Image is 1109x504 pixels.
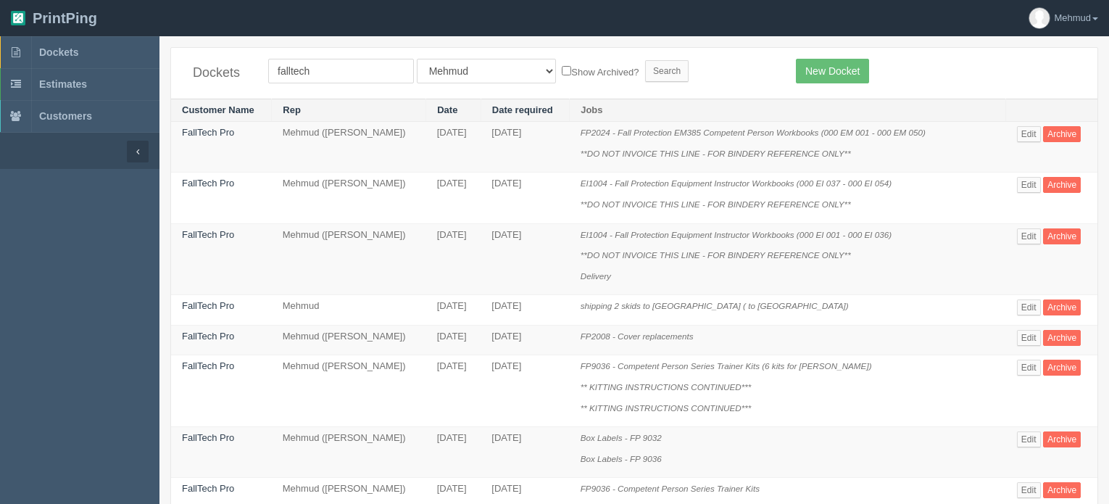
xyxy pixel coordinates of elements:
[437,104,457,115] a: Date
[581,331,694,341] i: FP2008 - Cover replacements
[1017,299,1041,315] a: Edit
[581,433,662,442] i: Box Labels - FP 9032
[426,355,481,427] td: [DATE]
[182,360,234,371] a: FallTech Pro
[1043,431,1081,447] a: Archive
[1043,126,1081,142] a: Archive
[481,122,569,173] td: [DATE]
[1017,330,1041,346] a: Edit
[272,427,426,478] td: Mehmud ([PERSON_NAME])
[193,66,246,80] h4: Dockets
[481,325,569,355] td: [DATE]
[39,46,78,58] span: Dockets
[581,301,849,310] i: shipping 2 skids to [GEOGRAPHIC_DATA] ( to [GEOGRAPHIC_DATA])
[272,325,426,355] td: Mehmud ([PERSON_NAME])
[581,271,611,281] i: Delivery
[796,59,869,83] a: New Docket
[581,149,851,158] i: **DO NOT INVOICE THIS LINE - FOR BINDERY REFERENCE ONLY**
[581,250,851,260] i: **DO NOT INVOICE THIS LINE - FOR BINDERY REFERENCE ONLY**
[426,427,481,478] td: [DATE]
[481,427,569,478] td: [DATE]
[272,173,426,223] td: Mehmud ([PERSON_NAME])
[1043,360,1081,376] a: Archive
[570,99,1006,122] th: Jobs
[426,122,481,173] td: [DATE]
[283,104,301,115] a: Rep
[426,295,481,326] td: [DATE]
[182,300,234,311] a: FallTech Pro
[1043,482,1081,498] a: Archive
[1017,228,1041,244] a: Edit
[581,484,760,493] i: FP9036 - Competent Person Series Trainer Kits
[272,122,426,173] td: Mehmud ([PERSON_NAME])
[39,110,92,122] span: Customers
[426,325,481,355] td: [DATE]
[272,355,426,427] td: Mehmud ([PERSON_NAME])
[581,230,892,239] i: EI1004 - Fall Protection Equipment Instructor Workbooks (000 EI 001 - 000 EI 036)
[182,432,234,443] a: FallTech Pro
[272,295,426,326] td: Mehmud
[562,63,639,80] label: Show Archived?
[182,229,234,240] a: FallTech Pro
[182,331,234,342] a: FallTech Pro
[182,483,234,494] a: FallTech Pro
[1017,177,1041,193] a: Edit
[1043,177,1081,193] a: Archive
[581,454,662,463] i: Box Labels - FP 9036
[1017,126,1041,142] a: Edit
[581,178,892,188] i: EI1004 - Fall Protection Equipment Instructor Workbooks (000 EI 037 - 000 EI 054)
[182,127,234,138] a: FallTech Pro
[481,295,569,326] td: [DATE]
[581,403,752,413] i: ** KITTING INSTRUCTIONS CONTINUED***
[481,173,569,223] td: [DATE]
[272,223,426,295] td: Mehmud ([PERSON_NAME])
[182,104,254,115] a: Customer Name
[268,59,414,83] input: Customer Name
[1043,299,1081,315] a: Archive
[562,66,571,75] input: Show Archived?
[581,382,752,392] i: ** KITTING INSTRUCTIONS CONTINUED***
[1017,431,1041,447] a: Edit
[581,199,851,209] i: **DO NOT INVOICE THIS LINE - FOR BINDERY REFERENCE ONLY**
[481,355,569,427] td: [DATE]
[1017,482,1041,498] a: Edit
[11,11,25,25] img: logo-3e63b451c926e2ac314895c53de4908e5d424f24456219fb08d385ab2e579770.png
[182,178,234,189] a: FallTech Pro
[1043,228,1081,244] a: Archive
[1043,330,1081,346] a: Archive
[481,223,569,295] td: [DATE]
[581,361,872,371] i: FP9036 - Competent Person Series Trainer Kits (6 kits for [PERSON_NAME])
[492,104,553,115] a: Date required
[1029,8,1050,28] img: avatar_default-7531ab5dedf162e01f1e0bb0964e6a185e93c5c22dfe317fb01d7f8cd2b1632c.jpg
[645,60,689,82] input: Search
[426,173,481,223] td: [DATE]
[39,78,87,90] span: Estimates
[581,128,926,137] i: FP2024 - Fall Protection EM385 Competent Person Workbooks (000 EM 001 - 000 EM 050)
[426,223,481,295] td: [DATE]
[1017,360,1041,376] a: Edit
